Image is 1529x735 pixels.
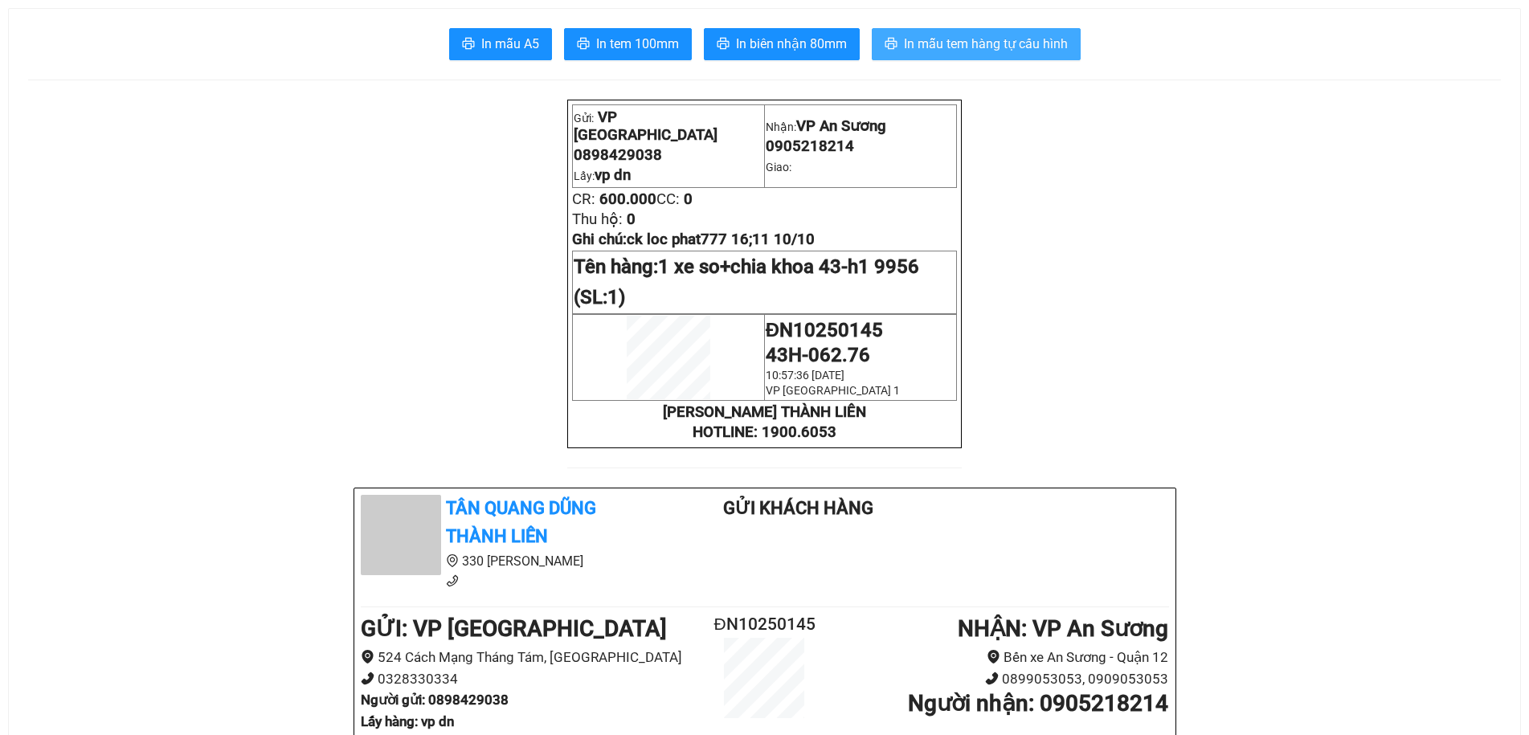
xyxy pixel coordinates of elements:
[766,344,870,366] span: 43H-062.76
[361,647,697,668] li: 524 Cách Mạng Tháng Tám, [GEOGRAPHIC_DATA]
[766,161,791,174] span: Giao:
[599,190,656,208] span: 600.000
[832,668,1168,690] li: 0899053053, 0909053053
[663,403,866,421] strong: [PERSON_NAME] THÀNH LIÊN
[958,615,1168,642] b: NHẬN : VP An Sương
[481,34,539,54] span: In mẫu A5
[904,34,1068,54] span: In mẫu tem hàng tự cấu hình
[572,190,595,208] span: CR:
[361,672,374,685] span: phone
[564,28,692,60] button: printerIn tem 100mm
[462,37,475,52] span: printer
[987,650,1000,664] span: environment
[985,672,999,685] span: phone
[574,108,717,144] span: VP [GEOGRAPHIC_DATA]
[361,692,509,708] b: Người gửi : 0898429038
[736,34,847,54] span: In biên nhận 80mm
[572,210,623,228] span: Thu hộ:
[574,255,919,308] span: 1 xe so+chia khoa 43-h1 9956 (SL:
[723,498,873,518] b: Gửi khách hàng
[885,37,897,52] span: printer
[908,690,1168,717] b: Người nhận : 0905218214
[872,28,1081,60] button: printerIn mẫu tem hàng tự cấu hình
[574,255,919,308] span: Tên hàng:
[361,650,374,664] span: environment
[577,37,590,52] span: printer
[361,713,454,729] b: Lấy hàng : vp dn
[446,498,596,546] b: Tân Quang Dũng Thành Liên
[704,28,860,60] button: printerIn biên nhận 80mm
[361,615,667,642] b: GỬI : VP [GEOGRAPHIC_DATA]
[572,231,815,248] span: Ghi chú:
[361,668,697,690] li: 0328330334
[574,146,662,164] span: 0898429038
[595,166,631,184] span: vp dn
[717,37,730,52] span: printer
[574,169,631,182] span: Lấy:
[596,34,679,54] span: In tem 100mm
[607,286,625,308] span: 1)
[627,231,815,248] span: ck loc phat777 16;11 10/10
[446,574,459,587] span: phone
[693,423,836,441] strong: HOTLINE: 1900.6053
[697,611,832,638] h2: ĐN10250145
[766,117,955,135] p: Nhận:
[796,117,886,135] span: VP An Sương
[832,647,1168,668] li: Bến xe An Sương - Quận 12
[446,554,459,567] span: environment
[766,319,883,341] span: ĐN10250145
[361,551,660,571] li: 330 [PERSON_NAME]
[766,369,844,382] span: 10:57:36 [DATE]
[656,190,680,208] span: CC:
[766,384,900,397] span: VP [GEOGRAPHIC_DATA] 1
[766,137,854,155] span: 0905218214
[574,108,763,144] p: Gửi:
[449,28,552,60] button: printerIn mẫu A5
[627,210,636,228] span: 0
[684,190,693,208] span: 0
